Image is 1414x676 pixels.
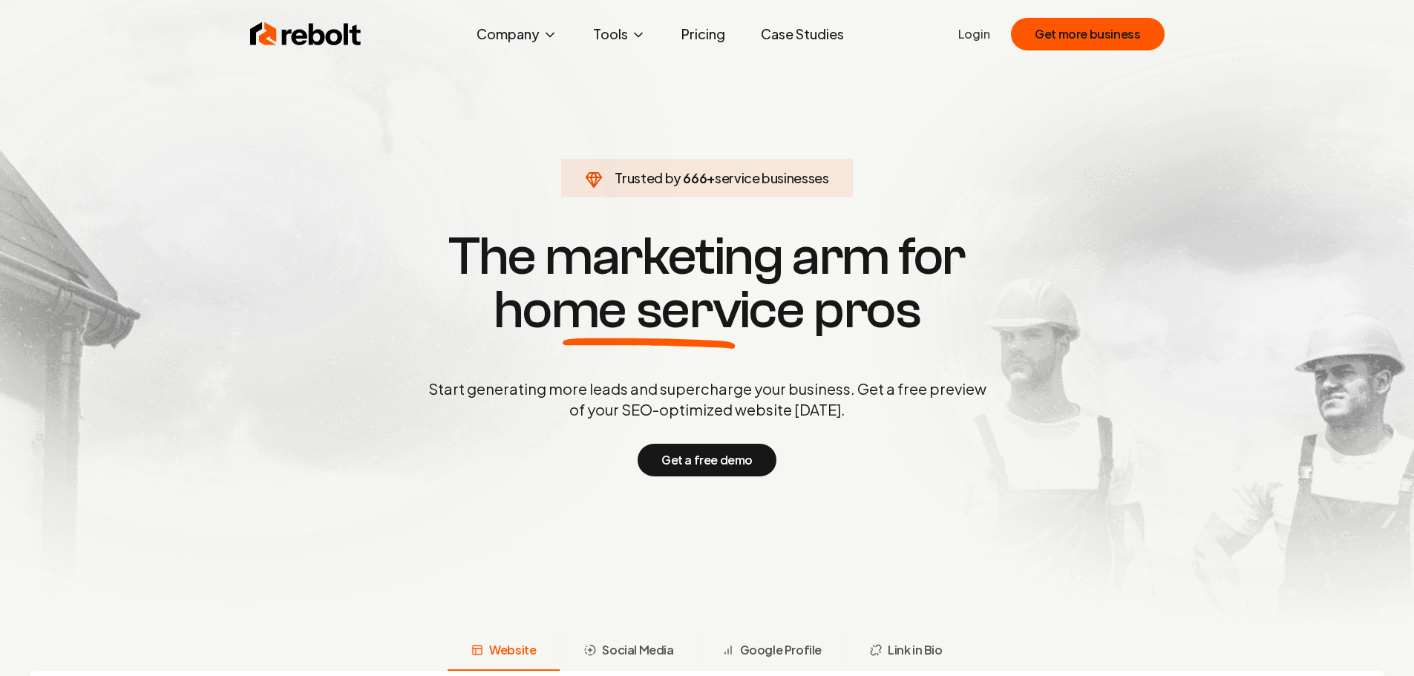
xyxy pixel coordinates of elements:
img: Rebolt Logo [250,19,361,49]
button: Get more business [1011,18,1164,50]
h1: The marketing arm for pros [351,230,1064,337]
span: service businesses [715,169,829,186]
span: + [707,169,715,186]
button: Tools [581,19,658,49]
button: Social Media [560,632,697,671]
span: Google Profile [740,641,822,659]
p: Start generating more leads and supercharge your business. Get a free preview of your SEO-optimiz... [425,378,989,420]
button: Website [448,632,560,671]
span: home service [494,283,805,337]
a: Login [958,25,990,43]
span: 666 [683,168,707,188]
span: Trusted by [615,169,681,186]
a: Case Studies [749,19,856,49]
button: Link in Bio [845,632,966,671]
a: Pricing [670,19,737,49]
span: Website [489,641,536,659]
button: Google Profile [698,632,845,671]
span: Link in Bio [888,641,943,659]
button: Company [465,19,569,49]
button: Get a free demo [638,444,776,476]
span: Social Media [602,641,673,659]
